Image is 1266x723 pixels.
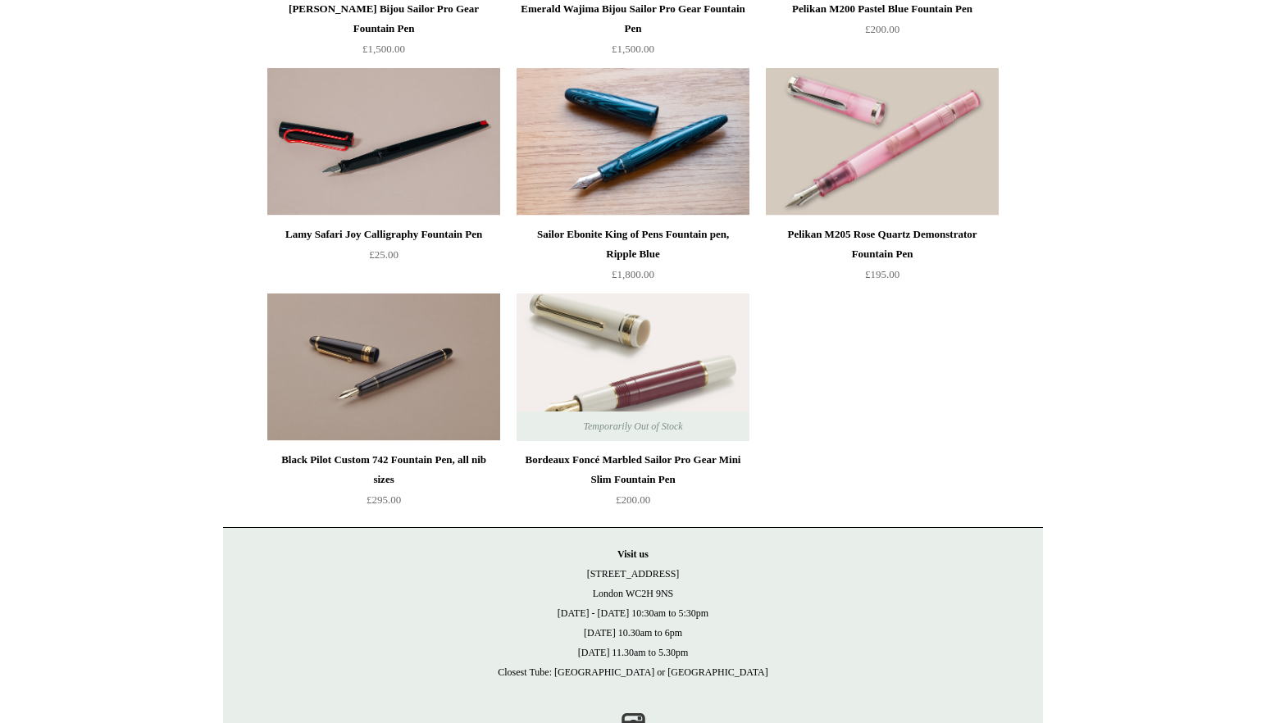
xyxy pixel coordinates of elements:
[267,225,500,292] a: Lamy Safari Joy Calligraphy Fountain Pen £25.00
[267,68,500,216] a: Lamy Safari Joy Calligraphy Fountain Pen Lamy Safari Joy Calligraphy Fountain Pen
[362,43,405,55] span: £1,500.00
[239,544,1027,682] p: [STREET_ADDRESS] London WC2H 9NS [DATE] - [DATE] 10:30am to 5:30pm [DATE] 10.30am to 6pm [DATE] 1...
[267,68,500,216] img: Lamy Safari Joy Calligraphy Fountain Pen
[521,450,745,489] div: Bordeaux Foncé Marbled Sailor Pro Gear Mini Slim Fountain Pen
[865,268,899,280] span: £195.00
[517,68,749,216] a: Sailor Ebonite King of Pens Fountain pen, Ripple Blue Sailor Ebonite King of Pens Fountain pen, R...
[521,225,745,264] div: Sailor Ebonite King of Pens Fountain pen, Ripple Blue
[367,493,401,506] span: £295.00
[517,450,749,517] a: Bordeaux Foncé Marbled Sailor Pro Gear Mini Slim Fountain Pen £200.00
[271,225,496,244] div: Lamy Safari Joy Calligraphy Fountain Pen
[865,23,899,35] span: £200.00
[766,225,999,292] a: Pelikan M205 Rose Quartz Demonstrator Fountain Pen £195.00
[517,68,749,216] img: Sailor Ebonite King of Pens Fountain pen, Ripple Blue
[517,293,749,441] img: Bordeaux Foncé Marbled Sailor Pro Gear Mini Slim Fountain Pen
[766,68,999,216] img: Pelikan M205 Rose Quartz Demonstrator Fountain Pen
[267,450,500,517] a: Black Pilot Custom 742 Fountain Pen, all nib sizes £295.00
[616,493,650,506] span: £200.00
[766,68,999,216] a: Pelikan M205 Rose Quartz Demonstrator Fountain Pen Pelikan M205 Rose Quartz Demonstrator Fountain...
[517,225,749,292] a: Sailor Ebonite King of Pens Fountain pen, Ripple Blue £1,800.00
[271,450,496,489] div: Black Pilot Custom 742 Fountain Pen, all nib sizes
[517,293,749,441] a: Bordeaux Foncé Marbled Sailor Pro Gear Mini Slim Fountain Pen Bordeaux Foncé Marbled Sailor Pro G...
[267,293,500,441] a: Black Pilot Custom 742 Fountain Pen, all nib sizes Black Pilot Custom 742 Fountain Pen, all nib s...
[612,43,654,55] span: £1,500.00
[369,248,398,261] span: £25.00
[617,548,649,560] strong: Visit us
[770,225,995,264] div: Pelikan M205 Rose Quartz Demonstrator Fountain Pen
[567,412,699,441] span: Temporarily Out of Stock
[267,293,500,441] img: Black Pilot Custom 742 Fountain Pen, all nib sizes
[612,268,654,280] span: £1,800.00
